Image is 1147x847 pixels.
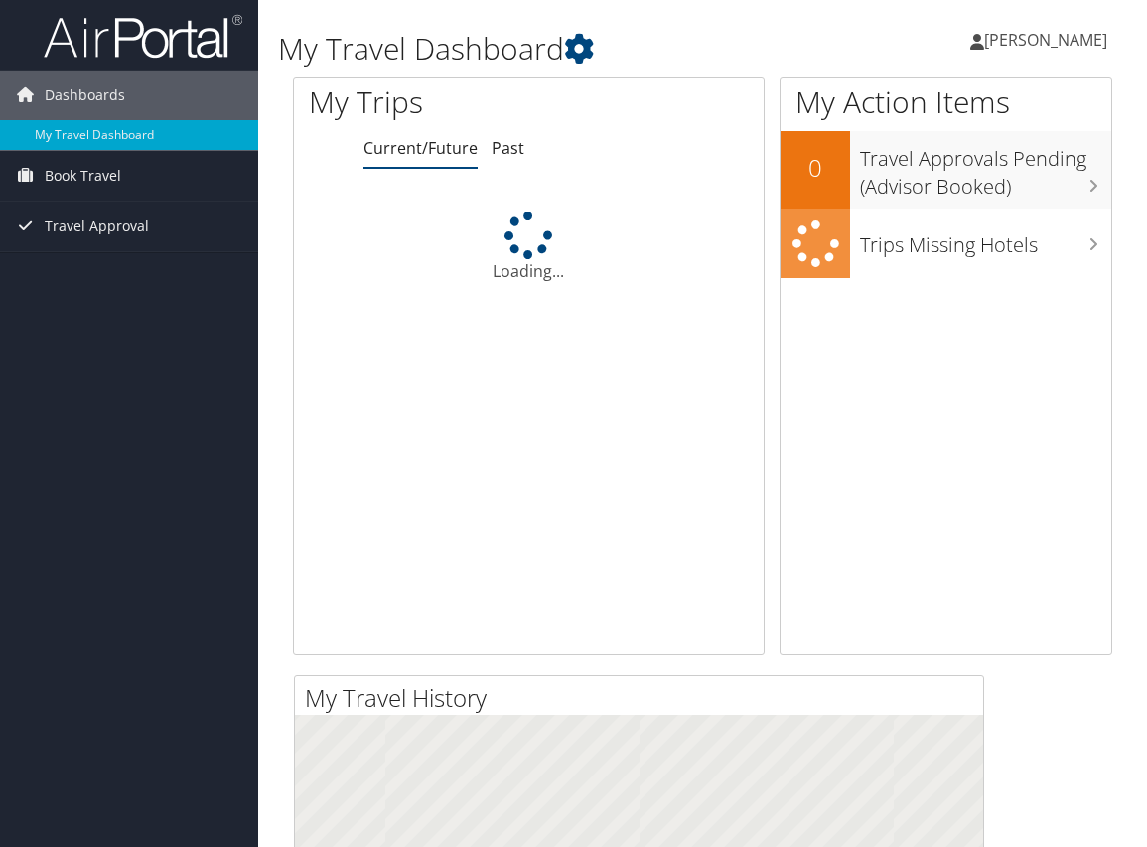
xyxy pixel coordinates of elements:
[45,202,149,251] span: Travel Approval
[45,71,125,120] span: Dashboards
[45,151,121,201] span: Book Travel
[44,13,242,60] img: airportal-logo.png
[984,29,1107,51] span: [PERSON_NAME]
[781,151,850,185] h2: 0
[278,28,844,70] h1: My Travel Dashboard
[781,131,1111,208] a: 0Travel Approvals Pending (Advisor Booked)
[781,81,1111,123] h1: My Action Items
[781,209,1111,279] a: Trips Missing Hotels
[309,81,553,123] h1: My Trips
[860,221,1111,259] h3: Trips Missing Hotels
[305,681,983,715] h2: My Travel History
[492,137,524,159] a: Past
[363,137,478,159] a: Current/Future
[860,135,1111,201] h3: Travel Approvals Pending (Advisor Booked)
[294,212,764,283] div: Loading...
[970,10,1127,70] a: [PERSON_NAME]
